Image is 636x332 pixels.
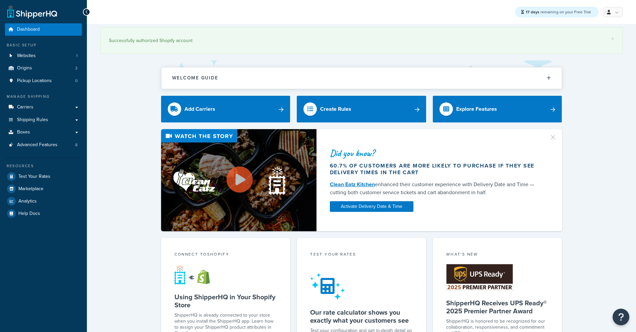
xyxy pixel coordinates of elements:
[320,104,351,114] div: Create Rules
[446,299,549,315] h5: ShipperHQ Receives UPS Ready® 2025 Premier Partner Award
[17,129,30,135] span: Boxes
[456,104,497,114] div: Explore Features
[330,201,413,212] a: Activate Delivery Date & Time
[5,75,82,87] a: Pickup Locations0
[174,251,277,259] div: Connect to Shopify
[18,199,37,204] span: Analytics
[5,42,82,48] div: Basic Setup
[17,142,57,148] span: Advanced Features
[184,104,215,114] div: Add Carriers
[613,309,629,325] button: Open Resource Center
[18,174,50,180] span: Test Your Rates
[161,96,290,122] a: Add Carriers
[5,139,82,151] li: Advanced Features
[109,36,614,45] div: Successfully authorized Shopify account
[5,208,82,220] a: Help Docs
[526,9,591,15] span: remaining on your Free Trial
[17,78,52,84] span: Pickup Locations
[17,104,33,110] span: Carriers
[330,148,541,158] div: Did you know?
[611,36,614,41] a: ×
[161,67,562,88] button: Welcome Guide
[5,126,82,138] a: Boxes
[5,23,82,36] a: Dashboard
[526,9,539,15] strong: 17 days
[17,53,36,59] span: Websites
[5,195,82,207] a: Analytics
[75,65,78,71] span: 2
[446,251,549,259] div: What's New
[330,162,541,176] div: 60.7% of customers are more likely to purchase if they see delivery times in the cart
[310,308,413,324] h5: Our rate calculator shows you exactly what your customers see
[330,181,375,188] a: Clean Eatz Kitchen
[17,27,40,32] span: Dashboard
[5,163,82,169] div: Resources
[76,53,78,59] span: 1
[5,183,82,195] a: Marketplace
[174,293,277,309] h5: Using ShipperHQ in Your Shopify Store
[18,186,43,192] span: Marketplace
[5,114,82,126] a: Shipping Rules
[5,50,82,62] a: Websites1
[172,75,218,80] h2: Welcome Guide
[5,50,82,62] li: Websites
[18,211,40,217] span: Help Docs
[161,129,316,232] img: Video thumbnail
[17,117,48,123] span: Shipping Rules
[5,62,82,74] a: Origins2
[310,251,413,259] div: Test your rates
[433,96,562,122] a: Explore Features
[5,62,82,74] li: Origins
[174,265,216,285] img: connect-shq-shopify-9b9a8c5a.svg
[5,139,82,151] a: Advanced Features8
[75,142,78,148] span: 8
[5,75,82,87] li: Pickup Locations
[75,78,78,84] span: 0
[5,171,82,183] a: Test Your Rates
[297,96,426,122] a: Create Rules
[330,181,541,197] div: enhanced their customer experience with Delivery Date and Time — cutting both customer service ti...
[5,101,82,113] a: Carriers
[17,65,32,71] span: Origins
[5,94,82,99] div: Manage Shipping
